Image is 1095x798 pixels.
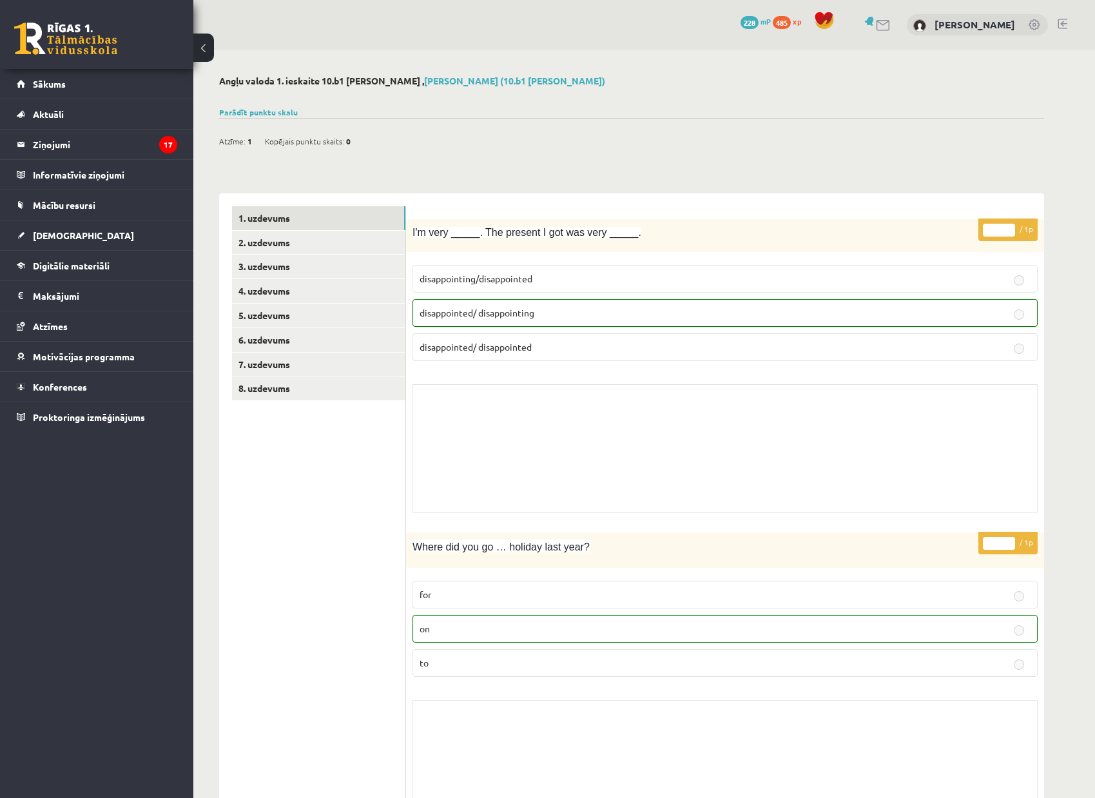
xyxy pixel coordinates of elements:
[33,130,177,159] legend: Ziņojumi
[1014,344,1024,354] input: disappointed/ disappointed
[14,23,117,55] a: Rīgas 1. Tālmācības vidusskola
[420,341,532,353] span: disappointed/ disappointed
[935,18,1015,31] a: [PERSON_NAME]
[1014,591,1024,601] input: for
[978,532,1038,554] p: / 1p
[346,131,351,151] span: 0
[1014,625,1024,636] input: on
[17,311,177,341] a: Atzīmes
[33,199,95,211] span: Mācību resursi
[33,281,177,311] legend: Maksājumi
[232,231,405,255] a: 2. uzdevums
[219,75,1044,86] h2: Angļu valoda 1. ieskaite 10.b1 [PERSON_NAME] ,
[232,279,405,303] a: 4. uzdevums
[17,220,177,250] a: [DEMOGRAPHIC_DATA]
[793,16,801,26] span: xp
[219,107,298,117] a: Parādīt punktu skalu
[33,229,134,241] span: [DEMOGRAPHIC_DATA]
[33,351,135,362] span: Motivācijas programma
[741,16,759,29] span: 228
[232,255,405,278] a: 3. uzdevums
[232,328,405,352] a: 6. uzdevums
[420,589,431,600] span: for
[412,541,590,552] span: Where did you go … holiday last year?
[265,131,344,151] span: Kopējais punktu skaits:
[1014,659,1024,670] input: to
[773,16,808,26] a: 485 xp
[412,227,641,238] span: I'm very _____. The present I got was very _____.
[33,108,64,120] span: Aktuāli
[159,136,177,153] i: 17
[420,623,430,634] span: on
[33,78,66,90] span: Sākums
[1014,275,1024,286] input: disappointing/disappointed
[773,16,791,29] span: 485
[232,304,405,327] a: 5. uzdevums
[17,160,177,190] a: Informatīvie ziņojumi
[741,16,771,26] a: 228 mP
[33,320,68,332] span: Atzīmes
[1014,309,1024,320] input: disappointed/ disappointing
[420,657,429,668] span: to
[17,190,177,220] a: Mācību resursi
[17,342,177,371] a: Motivācijas programma
[17,251,177,280] a: Digitālie materiāli
[761,16,771,26] span: mP
[420,307,534,318] span: disappointed/ disappointing
[33,260,110,271] span: Digitālie materiāli
[232,206,405,230] a: 1. uzdevums
[17,402,177,432] a: Proktoringa izmēģinājums
[33,411,145,423] span: Proktoringa izmēģinājums
[33,381,87,393] span: Konferences
[232,353,405,376] a: 7. uzdevums
[232,376,405,400] a: 8. uzdevums
[978,219,1038,241] p: / 1p
[424,75,605,86] a: [PERSON_NAME] (10.b1 [PERSON_NAME])
[17,130,177,159] a: Ziņojumi17
[17,372,177,402] a: Konferences
[17,99,177,129] a: Aktuāli
[219,131,246,151] span: Atzīme:
[17,281,177,311] a: Maksājumi
[33,160,177,190] legend: Informatīvie ziņojumi
[17,69,177,99] a: Sākums
[420,273,532,284] span: disappointing/disappointed
[913,19,926,32] img: Maksims Cibuļskis
[247,131,252,151] span: 1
